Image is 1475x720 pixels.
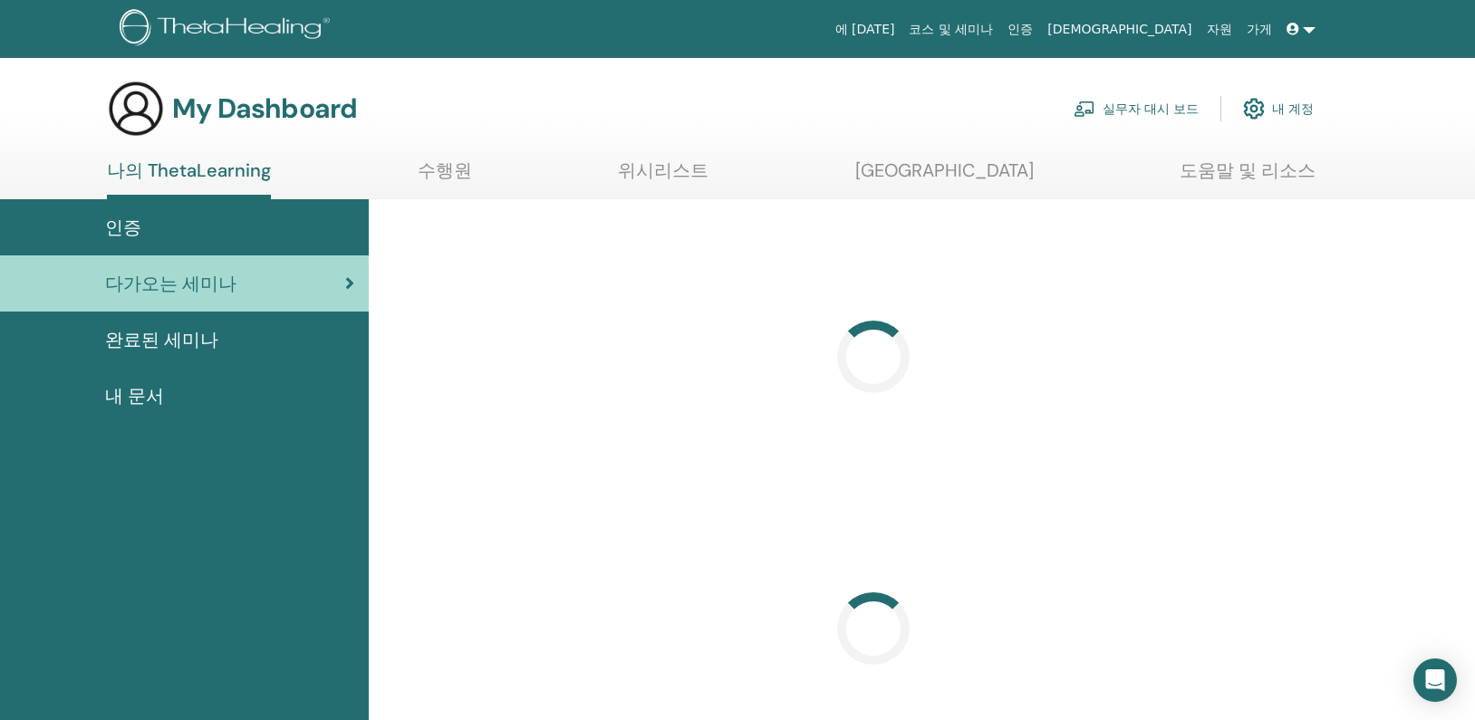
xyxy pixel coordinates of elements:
[105,382,164,409] span: 내 문서
[1103,101,1199,117] font: 실무자 대시 보드
[120,9,336,50] img: logo.png
[105,270,236,297] span: 다가오는 세미나
[1243,93,1265,124] img: cog.svg
[107,159,271,199] a: 나의 ThetaLearning
[618,159,709,195] a: 위시리스트
[172,92,357,125] h3: My Dashboard
[418,159,472,195] a: 수행원
[105,326,218,353] span: 완료된 세미나
[1074,89,1199,129] a: 실무자 대시 보드
[1000,13,1040,46] a: 인증
[1243,89,1314,129] a: 내 계정
[901,13,1000,46] a: 코스 및 세미나
[1180,159,1316,195] a: 도움말 및 리소스
[1239,13,1279,46] a: 가게
[1040,13,1199,46] a: [DEMOGRAPHIC_DATA]
[1200,13,1239,46] a: 자원
[1413,658,1457,702] div: Open Intercom Messenger
[105,214,141,241] span: 인증
[1272,101,1314,117] font: 내 계정
[855,159,1034,195] a: [GEOGRAPHIC_DATA]
[107,80,165,138] img: generic-user-icon.jpg
[828,13,902,46] a: 에 [DATE]
[1074,101,1095,117] img: chalkboard-teacher.svg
